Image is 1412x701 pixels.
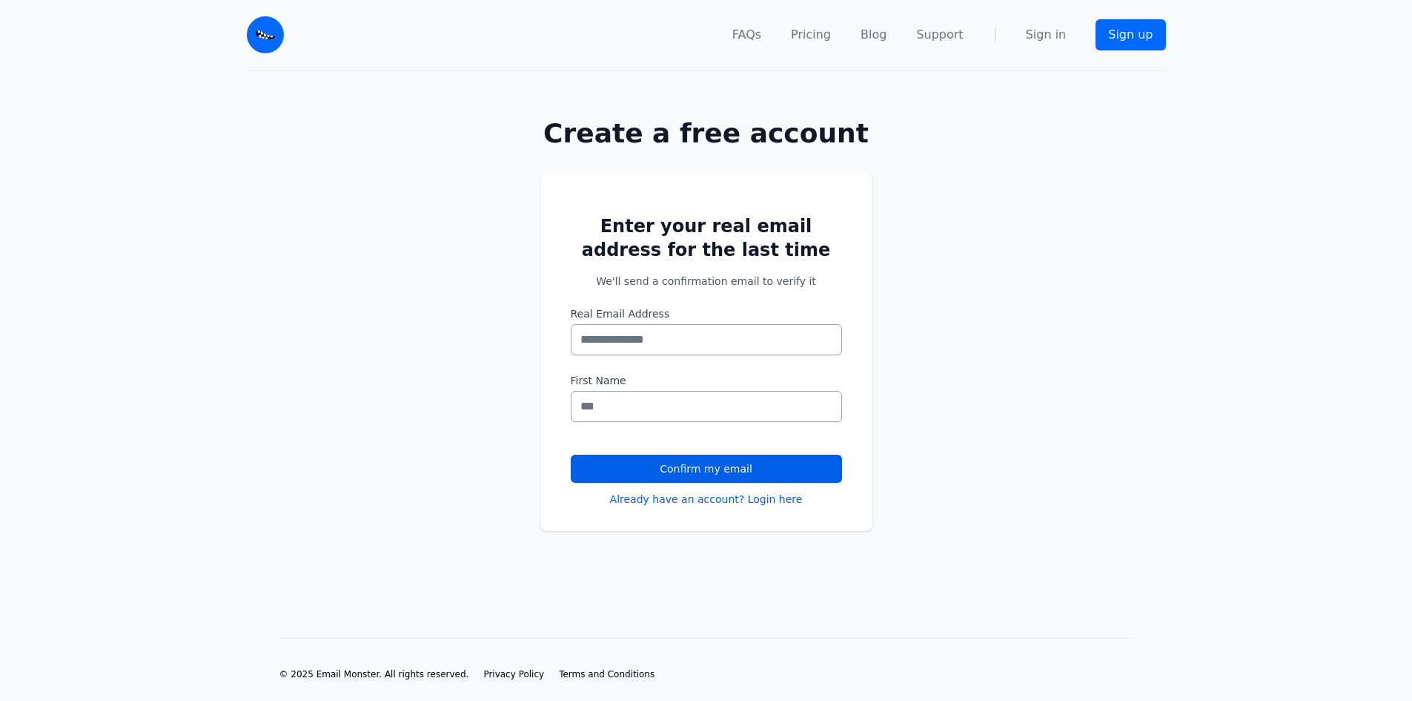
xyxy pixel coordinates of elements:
a: FAQs [732,26,761,44]
a: Privacy Policy [483,668,544,680]
a: Pricing [791,26,831,44]
h2: Enter your real email address for the last time [571,214,842,262]
label: Real Email Address [571,306,842,321]
li: © 2025 Email Monster. All rights reserved. [279,668,469,680]
img: Email Monster [247,16,284,53]
h1: Create a free account [493,119,920,148]
a: Sign up [1096,19,1165,50]
label: First Name [571,373,842,388]
a: Terms and Conditions [559,668,654,680]
a: Blog [861,26,886,44]
a: Support [916,26,963,44]
p: We'll send a confirmation email to verify it [571,274,842,289]
button: Confirm my email [571,455,842,483]
a: Sign in [1026,26,1067,44]
span: Terms and Conditions [559,669,654,679]
span: Privacy Policy [483,669,544,679]
a: Already have an account? Login here [610,492,803,507]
